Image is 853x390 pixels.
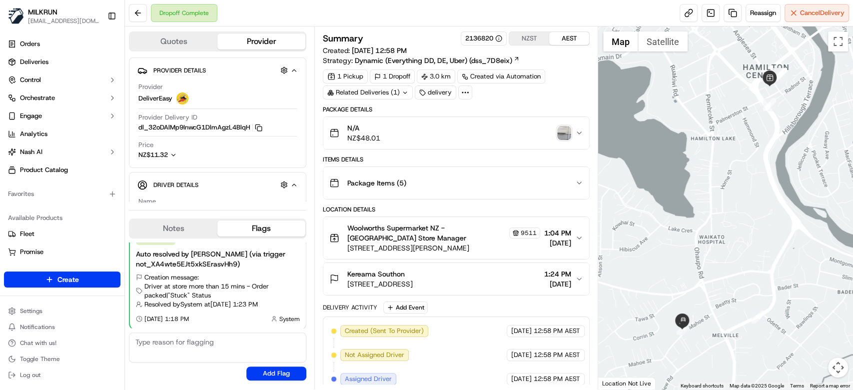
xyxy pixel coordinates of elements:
[544,238,571,248] span: [DATE]
[752,310,765,323] div: 10
[603,31,638,51] button: Show street map
[601,376,634,389] img: Google
[4,210,120,226] div: Available Products
[534,374,580,383] span: 12:58 PM AEST
[137,62,298,78] button: Provider Details
[20,323,55,331] span: Notifications
[130,220,217,236] button: Notes
[347,133,380,143] span: NZ$48.01
[153,181,198,189] span: Driver Details
[544,228,571,238] span: 1:04 PM
[138,94,172,103] span: DeliverEasy
[4,244,120,260] button: Promise
[638,31,688,51] button: Show satellite imagery
[544,279,571,289] span: [DATE]
[138,150,226,159] button: NZ$11.32
[4,162,120,178] a: Product Catalog
[28,7,57,17] button: MILKRUN
[20,147,42,156] span: Nash AI
[138,150,168,159] span: NZ$11.32
[383,301,428,313] button: Add Event
[415,85,456,99] div: delivery
[465,34,502,43] button: 2136820
[217,220,305,236] button: Flags
[4,72,120,88] button: Control
[4,368,120,382] button: Log out
[4,36,120,52] a: Orders
[4,90,120,106] button: Orchestrate
[204,300,258,309] span: at [DATE] 1:23 PM
[138,197,156,206] span: Name
[810,383,850,388] a: Report a map error
[345,326,424,335] span: Created (Sent To Provider)
[323,45,407,55] span: Created:
[137,176,298,193] button: Driver Details
[534,350,580,359] span: 12:58 PM AEST
[279,315,300,323] span: System
[8,247,116,256] a: Promise
[521,229,537,237] span: 9511
[347,279,413,289] span: [STREET_ADDRESS]
[4,54,120,70] a: Deliveries
[785,4,849,22] button: CancelDelivery
[4,4,103,28] button: MILKRUNMILKRUN[EMAIL_ADDRESS][DOMAIN_NAME]
[323,303,377,311] div: Delivery Activity
[345,350,404,359] span: Not Assigned Driver
[347,123,380,133] span: N/A
[20,165,68,174] span: Product Catalog
[457,69,545,83] a: Created via Automation
[20,339,56,347] span: Chat with us!
[544,269,571,279] span: 1:24 PM
[370,69,415,83] div: 1 Dropoff
[20,75,41,84] span: Control
[323,85,413,99] div: Related Deliveries (1)
[4,144,120,160] button: Nash AI
[549,32,589,45] button: AEST
[598,377,656,389] div: Location Not Live
[4,352,120,366] button: Toggle Theme
[20,307,42,315] span: Settings
[4,271,120,287] button: Create
[20,247,43,256] span: Promise
[323,69,368,83] div: 1 Pickup
[828,357,848,377] button: Map camera controls
[20,129,47,138] span: Analytics
[509,32,549,45] button: NZST
[138,123,262,132] button: dl_32oDAlMp9InwcG1DlmAgzL4BlqH
[347,243,540,253] span: [STREET_ADDRESS][PERSON_NAME]
[153,66,206,74] span: Provider Details
[144,282,300,300] span: Driver at store more than 15 mins - Order packed | "Stuck" Status
[4,304,120,318] button: Settings
[176,92,188,104] img: delivereasy_logo.png
[246,366,306,380] button: Add Flag
[20,355,60,363] span: Toggle Theme
[352,46,407,55] span: [DATE] 12:58 PM
[144,300,202,309] span: Resolved by System
[138,140,153,149] span: Price
[28,17,99,25] span: [EMAIL_ADDRESS][DOMAIN_NAME]
[681,382,724,389] button: Keyboard shortcuts
[144,315,189,323] span: [DATE] 1:18 PM
[323,217,589,259] button: Woolworths Supermarket NZ - [GEOGRAPHIC_DATA] Store Manager9511[STREET_ADDRESS][PERSON_NAME]1:04 ...
[4,226,120,242] button: Fleet
[347,223,507,243] span: Woolworths Supermarket NZ - [GEOGRAPHIC_DATA] Store Manager
[4,186,120,202] div: Favorites
[20,371,40,379] span: Log out
[57,274,79,284] span: Create
[355,55,520,65] a: Dynamic (Everything DD, DE, Uber) (dss_7D8eix)
[323,263,589,295] button: Kereama Southon[STREET_ADDRESS]1:24 PM[DATE]
[20,229,34,238] span: Fleet
[557,126,571,140] button: photo_proof_of_delivery image
[355,55,512,65] span: Dynamic (Everything DD, DE, Uber) (dss_7D8eix)
[217,33,305,49] button: Provider
[8,8,24,24] img: MILKRUN
[763,98,776,111] div: 9
[511,326,532,335] span: [DATE]
[20,39,40,48] span: Orders
[730,383,784,388] span: Map data ©2025 Google
[347,269,405,279] span: Kereama Southon
[20,111,42,120] span: Engage
[323,117,589,149] button: N/ANZ$48.01photo_proof_of_delivery image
